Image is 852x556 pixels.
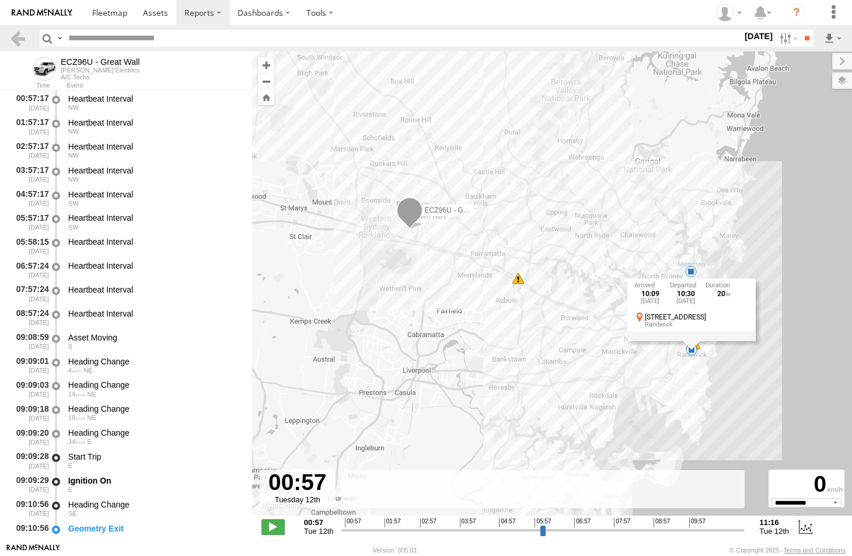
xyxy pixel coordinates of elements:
[68,428,241,438] div: Heading Change
[9,140,50,161] div: 02:57:17 [DATE]
[304,518,334,527] strong: 00:57
[645,314,749,321] div: [STREET_ADDRESS]
[9,307,50,328] div: 08:57:24 [DATE]
[770,471,843,498] div: 0
[61,67,139,74] div: [PERSON_NAME] Electrics
[258,89,274,105] button: Zoom Home
[61,74,139,81] div: A/C Techs
[68,152,79,159] span: Heading: 336
[68,332,241,343] div: Asset Moving
[760,527,790,536] span: Tue 12th Aug 2025
[385,518,401,527] span: 01:57
[574,518,591,527] span: 06:57
[68,451,241,462] div: Start Trip
[670,290,702,298] div: 10:30
[68,237,241,247] div: Heartbeat Interval
[634,298,666,305] div: [DATE]
[88,391,96,398] span: Heading: 23
[775,30,800,47] label: Search Filter Options
[9,30,26,47] a: Back to previous Page
[420,518,437,527] span: 02:57
[6,544,60,556] a: Visit our Website
[499,518,515,527] span: 04:57
[784,547,846,554] a: Terms and Conditions
[83,367,92,374] span: Heading: 53
[68,224,79,231] span: Heading: 208
[258,73,274,89] button: Zoom out
[460,518,476,527] span: 03:57
[654,518,670,527] span: 08:57
[760,518,790,527] strong: 11:16
[9,187,50,209] div: 04:57:17 [DATE]
[425,206,491,214] span: ECZ96U - Great Wall
[9,116,50,137] div: 01:57:17 [DATE]
[68,462,72,469] span: Heading: 99
[9,83,50,89] div: Time
[68,356,241,367] div: Heading Change
[345,518,361,527] span: 00:57
[68,165,241,176] div: Heartbeat Interval
[9,331,50,352] div: 09:08:59 [DATE]
[68,404,241,414] div: Heading Change
[68,499,241,510] div: Heading Change
[68,213,241,223] div: Heartbeat Interval
[68,380,241,390] div: Heading Change
[68,200,79,207] span: Heading: 208
[717,290,730,298] span: 20
[9,211,50,233] div: 05:57:17 [DATE]
[68,534,77,541] span: Heading: 143
[258,57,274,73] button: Zoom in
[729,547,846,554] div: © Copyright 2025 -
[68,475,241,486] div: Ignition On
[9,235,50,256] div: 05:58:15 [DATE]
[68,189,241,200] div: Heartbeat Interval
[68,367,82,374] span: 4
[68,343,72,350] span: Heading: 198
[68,391,86,398] span: 14
[304,527,334,536] span: Tue 12th Aug 2025
[68,284,241,295] div: Heartbeat Interval
[61,57,139,67] div: ECZ96U - Great Wall - View Asset History
[9,450,50,471] div: 09:09:28 [DATE]
[88,414,96,421] span: Heading: 65
[645,321,749,328] div: Randwick
[689,518,706,527] span: 09:57
[68,438,86,445] span: 34
[9,474,50,495] div: 09:09:29 [DATE]
[535,518,551,527] span: 05:57
[9,402,50,423] div: 09:09:18 [DATE]
[68,510,77,517] span: Heading: 143
[9,259,50,280] div: 06:57:24 [DATE]
[9,498,50,519] div: 09:10:56 [DATE]
[68,104,79,111] span: Heading: 336
[68,308,241,319] div: Heartbeat Interval
[614,518,630,527] span: 07:57
[9,283,50,304] div: 07:57:24 [DATE]
[68,117,241,128] div: Heartbeat Interval
[823,30,843,47] label: Export results as...
[68,93,241,104] div: Heartbeat Interval
[55,30,64,47] label: Search Query
[68,128,79,135] span: Heading: 336
[9,378,50,400] div: 09:09:03 [DATE]
[68,141,241,152] div: Heartbeat Interval
[670,298,702,305] div: [DATE]
[68,523,241,534] div: Geometry Exit
[787,4,806,22] i: ?
[742,30,775,43] label: [DATE]
[9,92,50,113] div: 00:57:17 [DATE]
[9,164,50,185] div: 03:57:17 [DATE]
[12,9,72,17] img: rand-logo.svg
[68,176,79,183] span: Heading: 336
[634,290,666,298] div: 10:09
[9,355,50,376] div: 09:09:01 [DATE]
[88,438,92,445] span: Heading: 97
[712,4,746,22] div: Nicole Hunt
[68,486,72,493] span: Heading: 99
[68,260,241,271] div: Heartbeat Interval
[261,519,285,534] label: Play/Stop
[68,414,86,421] span: 18
[9,426,50,447] div: 09:09:20 [DATE]
[9,522,50,543] div: 09:10:56 [DATE]
[67,83,252,89] div: Event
